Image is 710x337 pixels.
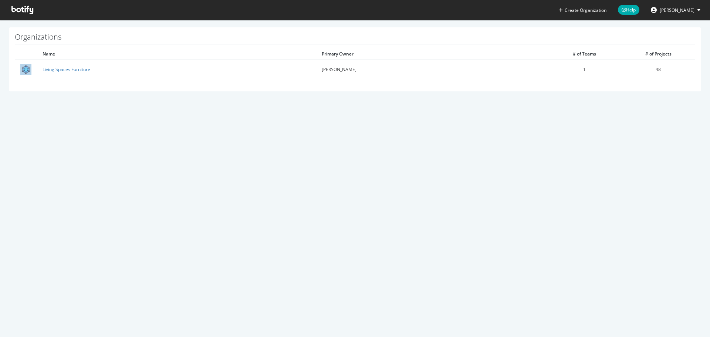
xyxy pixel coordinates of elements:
[43,66,90,73] a: Living Spaces Furniture
[20,64,31,75] img: Living Spaces Furniture
[660,7,694,13] span: Anthony Hernandez
[645,4,706,16] button: [PERSON_NAME]
[558,7,607,14] button: Create Organization
[316,60,547,78] td: [PERSON_NAME]
[15,33,695,44] h1: Organizations
[547,48,621,60] th: # of Teams
[621,48,695,60] th: # of Projects
[316,48,547,60] th: Primary Owner
[618,5,639,15] span: Help
[621,60,695,78] td: 48
[37,48,316,60] th: Name
[547,60,621,78] td: 1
